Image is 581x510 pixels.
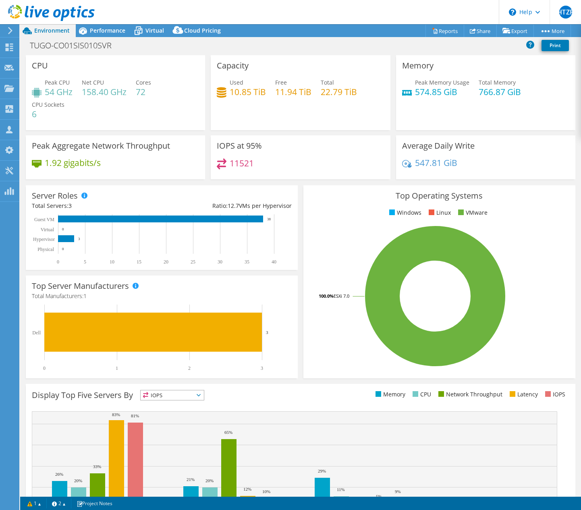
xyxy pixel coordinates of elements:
[141,390,204,400] span: IOPS
[110,259,114,265] text: 10
[93,464,101,469] text: 33%
[164,259,168,265] text: 20
[41,227,54,232] text: Virtual
[82,87,127,96] h4: 158.40 GHz
[318,469,326,473] text: 29%
[112,412,120,417] text: 83%
[83,292,87,300] span: 1
[162,201,291,210] div: Ratio: VMs per Hypervisor
[228,202,239,209] span: 12.7
[90,27,125,34] span: Performance
[45,158,101,167] h4: 1.92 gigabits/s
[26,41,124,50] h1: TUGO-CO01SIS010SVR
[32,101,64,108] span: CPU Sockets
[387,208,421,217] li: Windows
[262,489,270,494] text: 10%
[116,365,118,371] text: 1
[224,430,232,435] text: 65%
[37,247,54,252] text: Physical
[32,292,292,301] h4: Total Manufacturers:
[32,330,41,336] text: Dell
[373,390,405,399] li: Memory
[71,498,118,508] a: Project Notes
[243,487,251,491] text: 12%
[22,498,47,508] a: 1
[218,259,222,265] text: 30
[427,208,451,217] li: Linux
[230,159,254,168] h4: 11521
[415,87,469,96] h4: 574.85 GiB
[191,259,195,265] text: 25
[533,25,571,37] a: More
[145,27,164,34] span: Virtual
[479,79,516,86] span: Total Memory
[57,259,59,265] text: 0
[230,87,266,96] h4: 10.85 TiB
[34,217,54,222] text: Guest VM
[496,25,534,37] a: Export
[184,27,221,34] span: Cloud Pricing
[508,390,538,399] li: Latency
[32,110,64,118] h4: 6
[479,87,521,96] h4: 766.87 GiB
[137,259,141,265] text: 15
[266,330,268,335] text: 3
[32,61,48,70] h3: CPU
[136,79,151,86] span: Cores
[62,247,64,251] text: 0
[411,390,431,399] li: CPU
[321,87,357,96] h4: 22.79 TiB
[261,365,263,371] text: 3
[337,487,345,492] text: 11%
[32,201,162,210] div: Total Servers:
[395,489,401,494] text: 9%
[321,79,334,86] span: Total
[559,6,572,19] span: HTZR
[436,390,502,399] li: Network Throughput
[415,79,469,86] span: Peak Memory Usage
[402,61,434,70] h3: Memory
[509,8,516,16] svg: \n
[267,217,271,221] text: 38
[376,494,382,499] text: 5%
[43,365,46,371] text: 0
[68,202,72,209] span: 3
[131,413,139,418] text: 81%
[34,27,70,34] span: Environment
[456,208,488,217] li: VMware
[32,282,129,290] h3: Top Server Manufacturers
[272,259,276,265] text: 40
[245,259,249,265] text: 35
[425,25,464,37] a: Reports
[84,259,86,265] text: 5
[543,390,565,399] li: IOPS
[230,79,243,86] span: Used
[402,141,475,150] h3: Average Daily Write
[136,87,151,96] h4: 72
[334,293,349,299] tspan: ESXi 7.0
[82,79,104,86] span: Net CPU
[78,237,80,241] text: 3
[542,40,569,51] a: Print
[415,158,457,167] h4: 547.81 GiB
[45,79,70,86] span: Peak CPU
[319,293,334,299] tspan: 100.0%
[187,477,195,482] text: 21%
[46,498,71,508] a: 2
[217,61,249,70] h3: Capacity
[74,478,82,483] text: 20%
[45,87,73,96] h4: 54 GHz
[55,472,63,477] text: 26%
[309,191,569,200] h3: Top Operating Systems
[464,25,497,37] a: Share
[32,191,78,200] h3: Server Roles
[33,236,55,242] text: Hypervisor
[275,79,287,86] span: Free
[188,365,191,371] text: 2
[32,141,170,150] h3: Peak Aggregate Network Throughput
[275,87,311,96] h4: 11.94 TiB
[205,478,214,483] text: 20%
[217,141,262,150] h3: IOPS at 95%
[62,227,64,231] text: 0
